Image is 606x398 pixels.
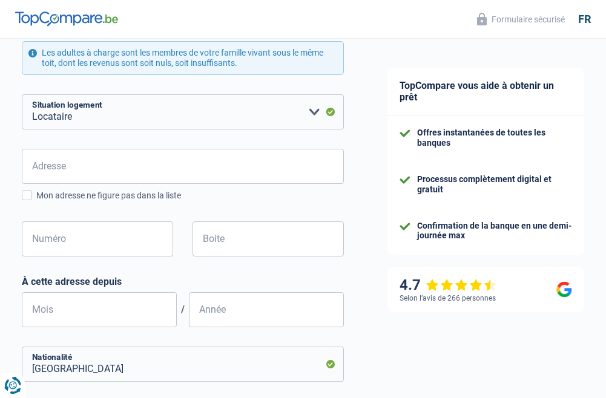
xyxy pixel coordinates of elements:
div: TopCompare vous aide à obtenir un prêt [387,68,584,116]
div: Offres instantanées de toutes les banques [417,128,572,148]
div: Selon l’avis de 266 personnes [400,294,496,302]
input: MM [22,292,177,327]
div: Mon adresse ne figure pas dans la liste [36,189,344,202]
div: Les adultes à charge sont les membres de votre famille vivant sous le même toit, dont les revenus... [22,41,344,75]
input: AAAA [189,292,344,327]
div: Processus complètement digital et gratuit [417,174,572,195]
button: Formulaire sécurisé [470,9,572,29]
div: 4.7 [400,276,497,294]
div: Confirmation de la banque en une demi-journée max [417,221,572,241]
input: Belgique [22,347,344,382]
img: TopCompare Logo [15,11,118,26]
label: À cette adresse depuis [22,276,344,287]
div: fr [578,13,591,26]
span: / [177,304,189,315]
input: Sélectionnez votre adresse dans la barre de recherche [22,149,344,184]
